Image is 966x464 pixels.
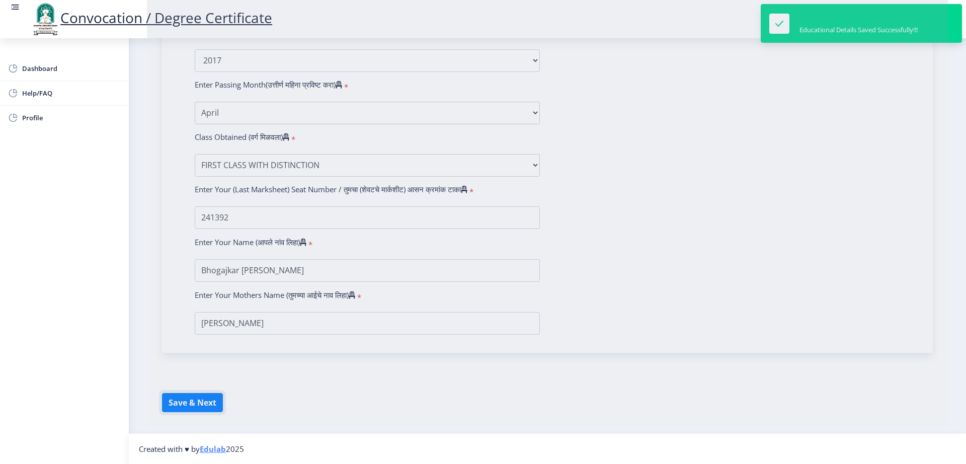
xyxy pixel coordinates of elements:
[139,444,244,454] span: Created with ♥ by 2025
[30,2,60,36] img: logo
[22,87,121,99] span: Help/FAQ
[200,444,226,454] a: Edulab
[30,8,272,27] a: Convocation / Degree Certificate
[22,112,121,124] span: Profile
[22,62,121,74] span: Dashboard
